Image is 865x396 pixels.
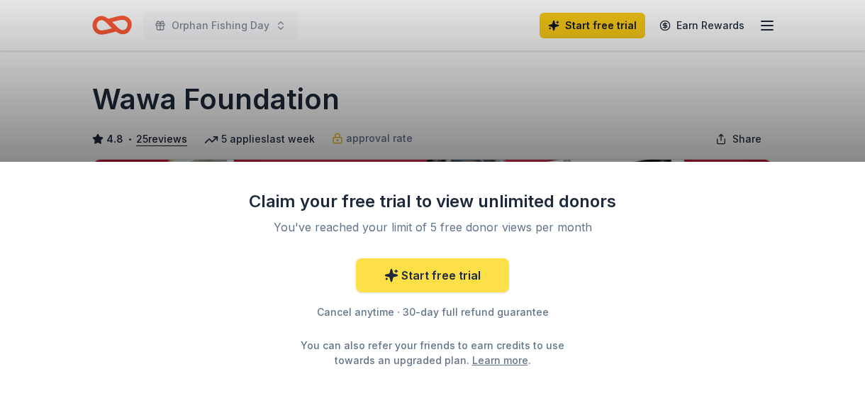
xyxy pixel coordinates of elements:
[472,353,528,368] a: Learn more
[265,219,600,236] div: You've reached your limit of 5 free donor views per month
[288,338,577,368] div: You can also refer your friends to earn credits to use towards an upgraded plan. .
[248,190,617,213] div: Claim your free trial to view unlimited donors
[248,304,617,321] div: Cancel anytime · 30-day full refund guarantee
[356,258,509,292] a: Start free trial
